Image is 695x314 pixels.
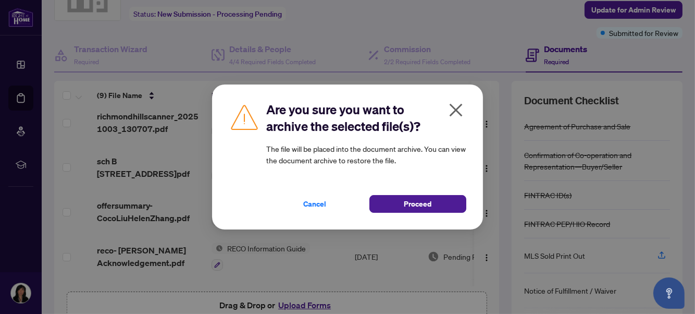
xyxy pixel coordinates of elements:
span: Cancel [303,196,326,212]
button: Proceed [369,195,466,213]
h2: Are you sure you want to archive the selected file(s)? [266,101,466,135]
article: The file will be placed into the document archive. You can view the document archive to restore t... [266,143,466,166]
button: Open asap [653,277,685,309]
span: Proceed [404,196,432,212]
button: Cancel [266,195,363,213]
img: Caution Icon [229,101,260,132]
span: close [448,102,464,118]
